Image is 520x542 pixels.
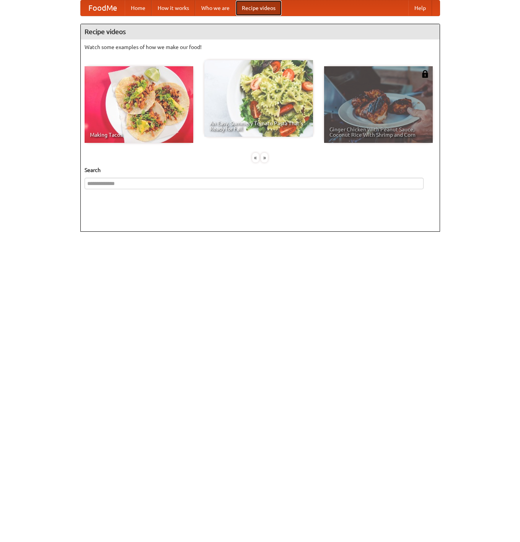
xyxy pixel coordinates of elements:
a: Home [125,0,152,16]
a: An Easy, Summery Tomato Pasta That's Ready for Fall [204,60,313,137]
a: Making Tacos [85,66,193,143]
h5: Search [85,166,436,174]
div: « [252,153,259,162]
p: Watch some examples of how we make our food! [85,43,436,51]
a: FoodMe [81,0,125,16]
a: Help [408,0,432,16]
div: » [261,153,268,162]
a: Recipe videos [236,0,282,16]
img: 483408.png [421,70,429,78]
span: Making Tacos [90,132,188,138]
span: An Easy, Summery Tomato Pasta That's Ready for Fall [210,121,308,131]
h4: Recipe videos [81,24,440,39]
a: Who we are [195,0,236,16]
a: How it works [152,0,195,16]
